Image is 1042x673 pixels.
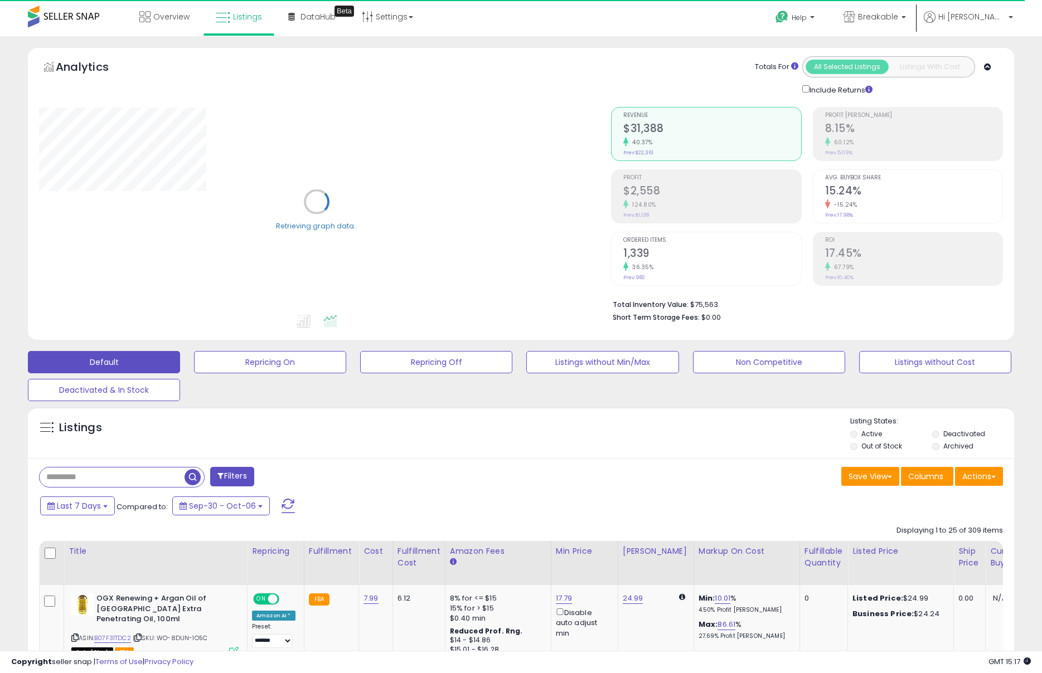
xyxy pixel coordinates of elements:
[924,11,1013,36] a: Hi [PERSON_NAME]
[398,593,437,603] div: 6.12
[309,545,354,557] div: Fulfillment
[755,62,798,72] div: Totals For
[694,541,799,585] th: The percentage added to the cost of goods (COGS) that forms the calculator for Min & Max prices.
[556,545,613,557] div: Min Price
[775,10,789,24] i: Get Help
[628,138,652,147] small: 40.37%
[701,312,721,323] span: $0.00
[276,221,357,231] div: Retrieving graph data..
[526,351,678,373] button: Listings without Min/Max
[233,11,262,22] span: Listings
[888,60,971,74] button: Listings With Cost
[301,11,336,22] span: DataHub
[841,467,899,486] button: Save View
[94,633,131,643] a: B07F31TDC2
[767,2,826,36] a: Help
[852,593,945,603] div: $24.99
[623,122,801,137] h2: $31,388
[830,138,854,147] small: 60.12%
[450,545,546,557] div: Amazon Fees
[11,656,52,667] strong: Copyright
[623,593,643,604] a: 24.99
[623,247,801,262] h2: 1,339
[806,60,889,74] button: All Selected Listings
[71,593,94,616] img: 51tynMmzUtL._SL40_.jpg
[896,525,1003,536] div: Displaying 1 to 25 of 309 items
[613,313,700,322] b: Short Term Storage Fees:
[450,603,542,613] div: 15% for > $15
[69,545,243,557] div: Title
[699,619,718,630] b: Max:
[252,623,295,648] div: Preset:
[825,247,1002,262] h2: 17.45%
[852,608,914,619] b: Business Price:
[360,351,512,373] button: Repricing Off
[450,557,457,567] small: Amazon Fees.
[693,351,845,373] button: Non Competitive
[804,545,843,569] div: Fulfillable Quantity
[133,633,207,642] span: | SKU: WO-8DUN-1O5C
[955,467,1003,486] button: Actions
[450,593,542,603] div: 8% for <= $15
[943,429,985,438] label: Deactivated
[988,656,1031,667] span: 2025-10-14 15:17 GMT
[623,212,649,218] small: Prev: $1,138
[699,593,791,614] div: %
[699,606,791,614] p: 4.50% Profit [PERSON_NAME]
[943,441,973,451] label: Archived
[613,297,995,310] li: $75,563
[861,429,882,438] label: Active
[850,416,1014,427] p: Listing States:
[450,613,542,623] div: $0.40 min
[210,467,254,486] button: Filters
[825,149,852,156] small: Prev: 5.09%
[56,59,130,77] h5: Analytics
[852,545,949,557] div: Listed Price
[28,379,180,401] button: Deactivated & In Stock
[825,274,854,281] small: Prev: 10.40%
[825,175,1002,181] span: Avg. Buybox Share
[71,647,113,657] span: All listings that are currently out of stock and unavailable for purchase on Amazon
[364,593,379,604] a: 7.99
[450,626,523,636] b: Reduced Prof. Rng.
[861,441,902,451] label: Out of Stock
[613,300,689,309] b: Total Inventory Value:
[825,237,1002,243] span: ROI
[335,6,354,17] div: Tooltip anchor
[252,545,299,557] div: Repricing
[194,351,346,373] button: Repricing On
[623,237,801,243] span: Ordered Items
[252,611,295,621] div: Amazon AI *
[40,496,115,515] button: Last 7 Days
[908,471,943,482] span: Columns
[623,149,653,156] small: Prev: $22,361
[117,501,168,512] span: Compared to:
[628,263,653,271] small: 36.35%
[623,113,801,119] span: Revenue
[172,496,270,515] button: Sep-30 - Oct-06
[144,656,193,667] a: Privacy Policy
[715,593,730,604] a: 10.01
[450,636,542,645] div: $14 - $14.86
[993,593,1006,603] span: N/A
[859,351,1011,373] button: Listings without Cost
[450,645,542,655] div: $15.01 - $16.28
[825,122,1002,137] h2: 8.15%
[11,657,193,667] div: seller snap | |
[830,201,857,209] small: -15.24%
[825,184,1002,199] h2: 15.24%
[623,175,801,181] span: Profit
[623,274,645,281] small: Prev: 982
[628,201,656,209] small: 124.80%
[96,593,232,627] b: OGX Renewing + Argan Oil of [GEOGRAPHIC_DATA] Extra Penetrating Oil, 100ml
[958,593,977,603] div: 0.00
[792,13,807,22] span: Help
[189,500,256,511] span: Sep-30 - Oct-06
[938,11,1005,22] span: Hi [PERSON_NAME]
[623,545,689,557] div: [PERSON_NAME]
[852,609,945,619] div: $24.24
[59,420,102,436] h5: Listings
[858,11,898,22] span: Breakable
[28,351,180,373] button: Default
[95,656,143,667] a: Terms of Use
